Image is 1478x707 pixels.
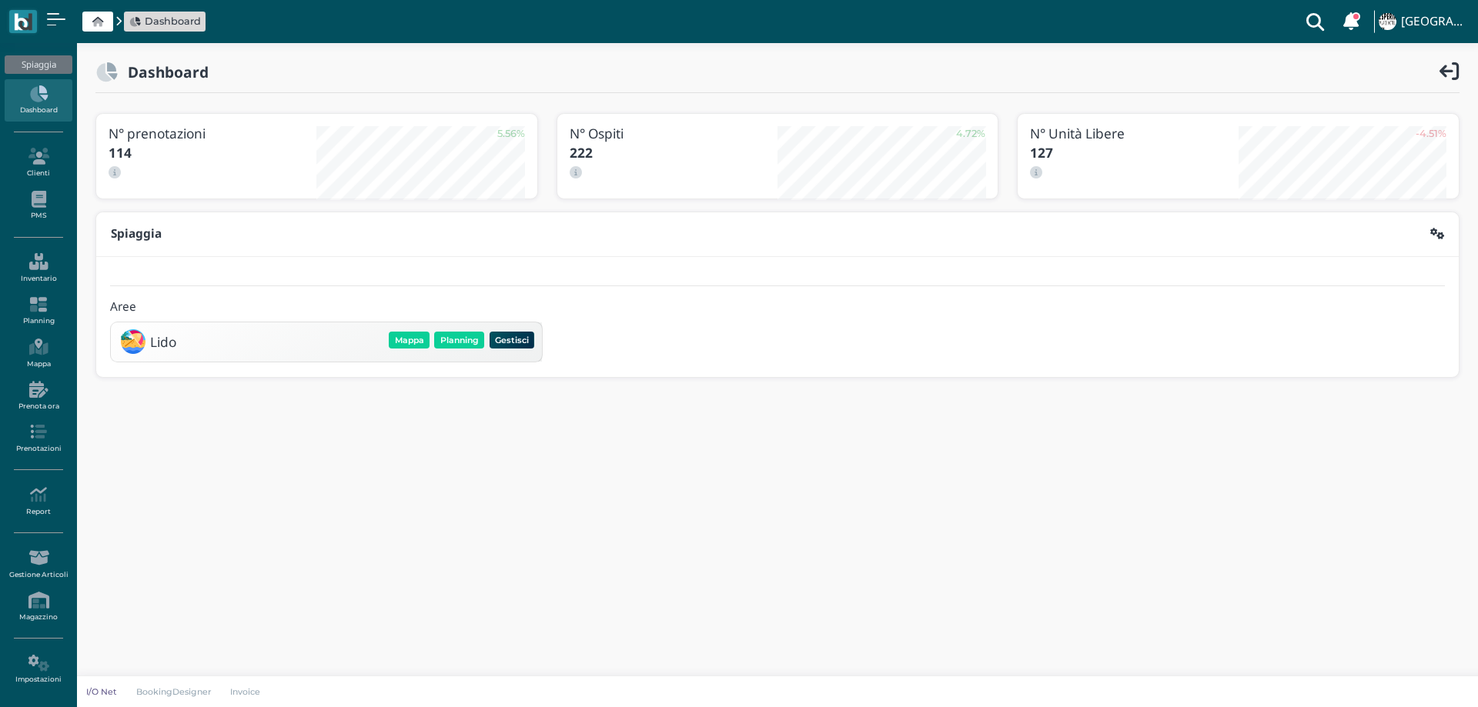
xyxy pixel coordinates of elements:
b: 127 [1030,144,1053,162]
img: ... [1379,13,1396,30]
a: Dashboard [129,14,201,28]
b: Spiaggia [111,225,162,242]
span: Dashboard [145,14,201,28]
a: Mappa [5,332,72,375]
button: Mappa [389,332,430,348]
h3: Lido [150,335,176,349]
h3: N° Unità Libere [1030,126,1238,141]
a: Clienti [5,142,72,184]
b: 114 [109,144,132,162]
img: logo [14,13,32,31]
h2: Dashboard [118,64,209,80]
h3: N° prenotazioni [109,126,316,141]
h4: [GEOGRAPHIC_DATA] [1401,15,1469,28]
h3: N° Ospiti [570,126,777,141]
b: 222 [570,144,593,162]
a: Planning [5,290,72,332]
a: PMS [5,185,72,227]
a: Prenota ora [5,375,72,417]
h4: Aree [110,301,136,314]
button: Planning [434,332,484,348]
button: Gestisci [490,332,535,348]
div: Spiaggia [5,55,72,74]
a: Dashboard [5,79,72,122]
a: ... [GEOGRAPHIC_DATA] [1376,3,1469,40]
a: Inventario [5,247,72,289]
a: Prenotazioni [5,417,72,459]
iframe: Help widget launcher [1369,659,1465,694]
